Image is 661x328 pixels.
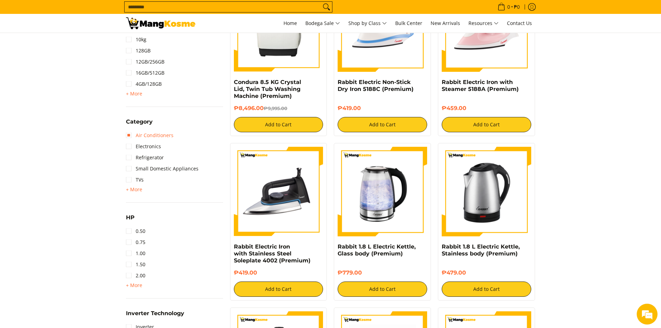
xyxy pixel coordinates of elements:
[338,79,414,92] a: Rabbit Electric Non-Stick Dry Iron 5188C (Premium)
[338,243,416,257] a: Rabbit 1.8 L Electric Kettle, Glass body (Premium)
[513,5,521,9] span: ₱0
[126,259,145,270] a: 1.50
[126,67,164,78] a: 16GB/512GB
[345,14,390,33] a: Shop by Class
[126,34,146,45] a: 10kg
[234,117,323,132] button: Add to Cart
[126,270,145,281] a: 2.00
[126,311,184,316] span: Inverter Technology
[338,269,427,276] h6: ₱779.00
[321,2,332,12] button: Search
[234,105,323,112] h6: ₱8,496.00
[395,20,422,26] span: Bulk Center
[392,14,426,33] a: Bulk Center
[280,14,300,33] a: Home
[126,45,151,56] a: 128GB
[442,147,531,236] img: Rabbit 1.8 L Electric Kettle, Stainless body (Premium)
[126,283,142,288] span: + More
[442,281,531,297] button: Add to Cart
[468,19,499,28] span: Resources
[126,237,145,248] a: 0.75
[427,14,464,33] a: New Arrivals
[126,163,198,174] a: Small Domestic Appliances
[126,174,144,185] a: TVs
[302,14,344,33] a: Bodega Sale
[442,79,519,92] a: Rabbit Electric Iron with Steamer 5188A (Premium)
[126,311,184,321] summary: Open
[338,117,427,132] button: Add to Cart
[234,269,323,276] h6: ₱419.00
[126,215,135,220] span: HP
[126,187,142,192] span: + More
[338,147,427,236] img: Rabbit 1.8 L Electric Kettle, Glass body (Premium)
[234,79,301,99] a: Condura 8.5 KG Crystal Lid, Twin Tub Washing Machine (Premium)
[126,56,164,67] a: 12GB/256GB
[126,152,164,163] a: Refrigerator
[126,185,142,194] summary: Open
[442,117,531,132] button: Add to Cart
[234,243,311,264] a: Rabbit Electric Iron with Stainless Steel Soleplate 4002 (Premium)
[126,90,142,98] summary: Open
[126,281,142,289] summary: Open
[348,19,387,28] span: Shop by Class
[503,14,535,33] a: Contact Us
[264,106,287,111] del: ₱9,995.00
[202,14,535,33] nav: Main Menu
[126,91,142,96] span: + More
[507,20,532,26] span: Contact Us
[442,105,531,112] h6: ₱459.00
[126,17,195,29] img: Premium Deals: Best Premium Home Appliances Sale l Mang Kosme
[126,119,153,125] span: Category
[431,20,460,26] span: New Arrivals
[126,226,145,237] a: 0.50
[465,14,502,33] a: Resources
[126,78,162,90] a: 4GB/128GB
[338,105,427,112] h6: ₱419.00
[495,3,522,11] span: •
[338,281,427,297] button: Add to Cart
[305,19,340,28] span: Bodega Sale
[234,281,323,297] button: Add to Cart
[126,130,173,141] a: Air Conditioners
[442,243,520,257] a: Rabbit 1.8 L Electric Kettle, Stainless body (Premium)
[283,20,297,26] span: Home
[126,248,145,259] a: 1.00
[506,5,511,9] span: 0
[126,141,161,152] a: Electronics
[126,215,135,226] summary: Open
[442,269,531,276] h6: ₱479.00
[126,119,153,130] summary: Open
[234,147,323,236] img: https://mangkosme.com/products/rabbit-electric-iron-with-stainless-steel-soleplate-4002-class-a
